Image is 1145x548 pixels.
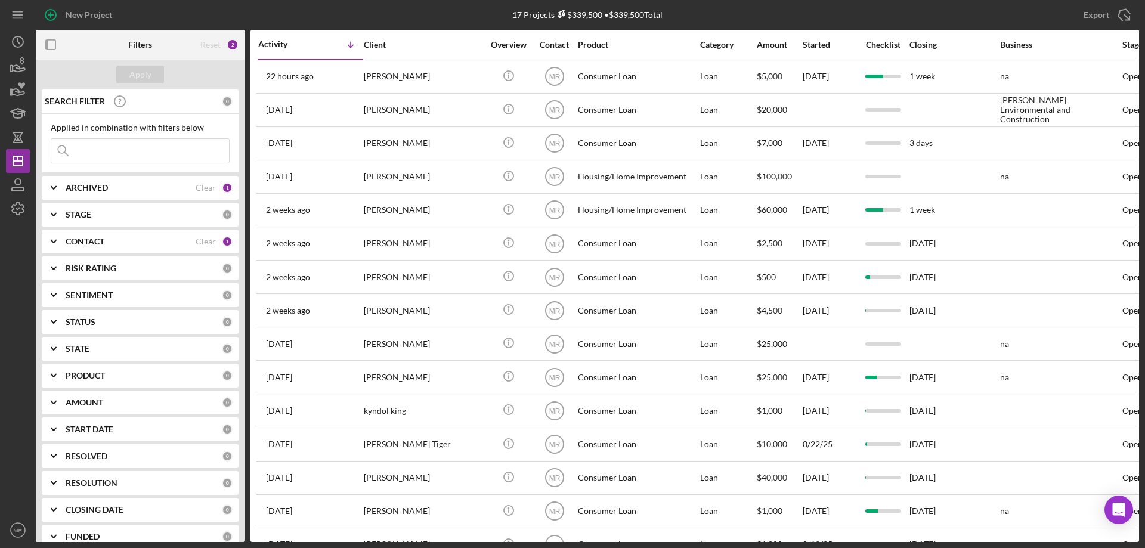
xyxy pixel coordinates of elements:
div: Product [578,40,697,49]
div: na [1000,496,1119,527]
text: MR [549,240,560,248]
div: Housing/Home Improvement [578,194,697,226]
time: [DATE] [909,372,936,382]
div: 0 [222,504,233,515]
button: MR [6,518,30,542]
time: [DATE] [909,472,936,482]
button: Apply [116,66,164,83]
time: 2025-09-17 15:41 [266,172,292,181]
div: [PERSON_NAME] [364,496,483,527]
div: Loan [700,361,756,393]
b: FUNDED [66,532,100,541]
div: 0 [222,531,233,542]
div: Consumer Loan [578,361,697,393]
button: New Project [36,3,124,27]
div: Loan [700,194,756,226]
div: Reset [200,40,221,49]
span: $1,000 [757,506,782,516]
text: MR [549,73,560,81]
div: [DATE] [803,194,856,226]
span: $1,000 [757,405,782,416]
b: CONTACT [66,237,104,246]
b: START DATE [66,425,113,434]
div: na [1000,61,1119,92]
div: [DATE] [803,61,856,92]
div: [DATE] [803,228,856,259]
span: $25,000 [757,372,787,382]
div: Consumer Loan [578,395,697,426]
b: RISK RATING [66,264,116,273]
b: AMOUNT [66,398,103,407]
div: Activity [258,39,311,49]
div: Applied in combination with filters below [51,123,230,132]
div: 0 [222,397,233,408]
b: STATE [66,344,89,354]
time: 2025-08-21 23:45 [266,473,292,482]
div: Clear [196,237,216,246]
b: SEARCH FILTER [45,97,105,106]
time: 2025-08-29 15:23 [266,406,292,416]
div: Closing [909,40,999,49]
div: na [1000,161,1119,193]
b: Filters [128,40,152,49]
div: [PERSON_NAME] [364,361,483,393]
div: Loan [700,328,756,360]
div: [DATE] [803,295,856,326]
div: [PERSON_NAME] Environmental and Construction [1000,94,1119,126]
div: Checklist [858,40,908,49]
div: 0 [222,424,233,435]
div: [PERSON_NAME] [364,261,483,293]
div: Consumer Loan [578,261,697,293]
div: Loan [700,429,756,460]
time: 2025-09-12 00:25 [266,239,310,248]
span: $10,000 [757,439,787,449]
span: $60,000 [757,205,787,215]
text: MR [549,173,560,181]
b: CLOSING DATE [66,505,123,515]
div: Amount [757,40,801,49]
div: 17 Projects • $339,500 Total [512,10,663,20]
div: Consumer Loan [578,295,697,326]
div: $339,500 [555,10,602,20]
time: 2025-09-10 21:04 [266,273,310,282]
time: [DATE] [909,506,936,516]
time: 2025-09-25 21:05 [266,72,314,81]
time: [DATE] [909,405,936,416]
div: [PERSON_NAME] [364,128,483,159]
div: na [1000,361,1119,393]
div: Overview [486,40,531,49]
text: MR [549,373,560,382]
b: SENTIMENT [66,290,113,300]
time: 1 week [909,205,935,215]
b: STAGE [66,210,91,219]
b: RESOLUTION [66,478,117,488]
div: Client [364,40,483,49]
time: 2025-09-05 15:05 [266,339,292,349]
div: [DATE] [803,395,856,426]
div: [PERSON_NAME] [364,161,483,193]
time: 2025-09-01 17:56 [266,373,292,382]
text: MR [549,407,560,416]
div: Consumer Loan [578,429,697,460]
div: Loan [700,228,756,259]
span: $4,500 [757,305,782,315]
div: Loan [700,61,756,92]
b: ARCHIVED [66,183,108,193]
time: [DATE] [909,305,936,315]
time: 2025-08-22 17:30 [266,439,292,449]
div: New Project [66,3,112,27]
button: Export [1072,3,1139,27]
span: $20,000 [757,104,787,114]
div: [PERSON_NAME] [364,295,483,326]
text: MR [549,306,560,315]
span: $100,000 [757,171,792,181]
time: 2025-09-09 13:25 [266,306,310,315]
time: 3 days [909,138,933,148]
time: 2025-09-24 18:21 [266,105,292,114]
time: 2025-08-21 16:33 [266,506,292,516]
div: 1 [222,236,233,247]
div: 1 [222,182,233,193]
div: Consumer Loan [578,496,697,527]
div: 0 [222,290,233,301]
div: na [1000,328,1119,360]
